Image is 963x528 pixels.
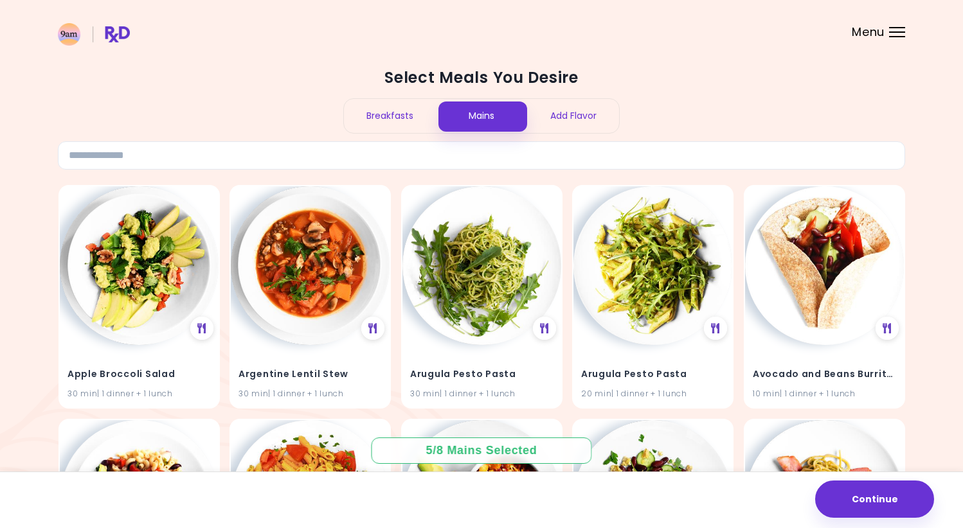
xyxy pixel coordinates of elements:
[67,387,211,400] div: 30 min | 1 dinner + 1 lunch
[581,364,724,385] h4: Arugula Pesto Pasta
[239,387,382,400] div: 30 min | 1 dinner + 1 lunch
[875,316,898,339] div: See Meal Plan
[410,387,553,400] div: 30 min | 1 dinner + 1 lunch
[704,316,727,339] div: See Meal Plan
[239,364,382,385] h4: Argentine Lentil Stew
[67,364,211,385] h4: Apple Broccoli Salad
[190,316,213,339] div: See Meal Plan
[436,99,528,133] div: Mains
[58,67,905,88] h2: Select Meals You Desire
[527,99,619,133] div: Add Flavor
[753,364,896,385] h4: Avocado and Beans Burritos
[417,443,546,459] div: 5 / 8 Mains Selected
[58,23,130,46] img: RxDiet
[532,316,555,339] div: See Meal Plan
[361,316,384,339] div: See Meal Plan
[753,387,896,400] div: 10 min | 1 dinner + 1 lunch
[815,480,934,518] button: Continue
[581,387,724,400] div: 20 min | 1 dinner + 1 lunch
[410,364,553,385] h4: Arugula Pesto Pasta
[852,26,885,38] span: Menu
[344,99,436,133] div: Breakfasts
